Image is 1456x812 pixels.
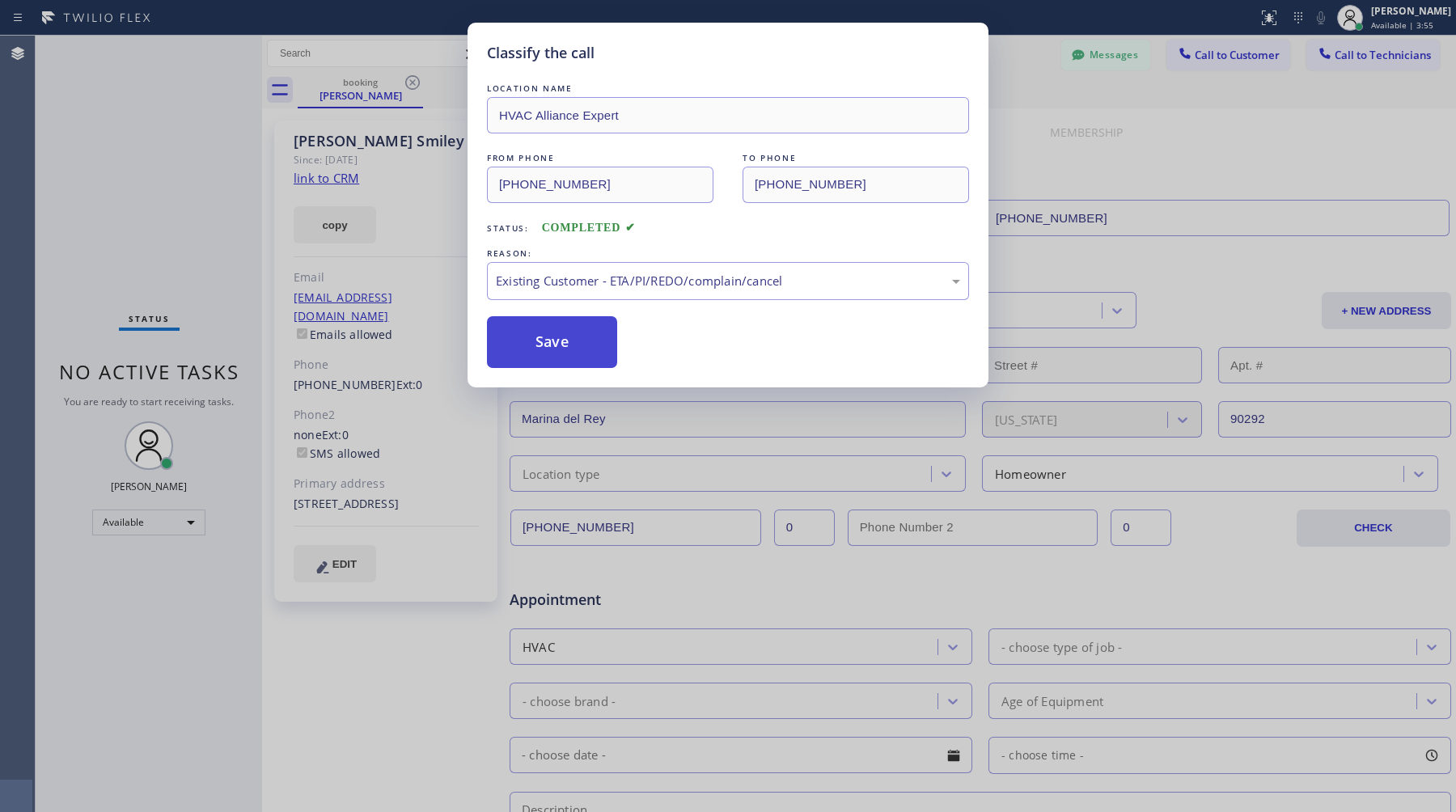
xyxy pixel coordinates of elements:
[743,150,969,167] div: TO PHONE
[487,167,713,203] input: From phone
[743,167,969,203] input: To phone
[487,150,713,167] div: FROM PHONE
[487,222,529,234] span: Status:
[542,222,636,234] span: COMPLETED
[487,42,595,64] h5: Classify the call
[487,245,969,262] div: REASON:
[487,80,969,97] div: LOCATION NAME
[496,272,960,290] div: Existing Customer - ETA/PI/REDO/complain/cancel
[487,316,617,368] button: Save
